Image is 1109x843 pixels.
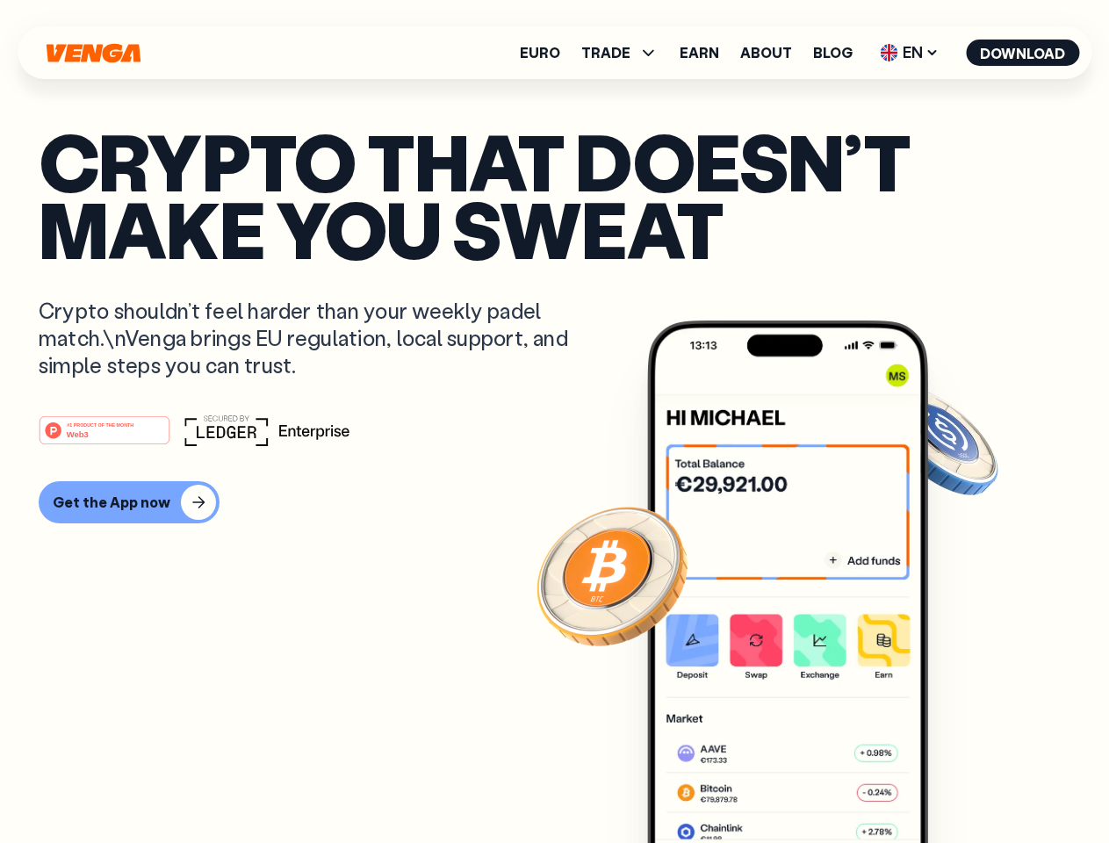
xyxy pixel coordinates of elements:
a: #1 PRODUCT OF THE MONTHWeb3 [39,426,170,449]
img: USDC coin [875,378,1002,504]
tspan: Web3 [67,429,89,438]
div: Get the App now [53,494,170,511]
a: Euro [520,46,560,60]
span: TRADE [581,42,659,63]
span: TRADE [581,46,630,60]
p: Crypto that doesn’t make you sweat [39,127,1070,262]
img: flag-uk [880,44,897,61]
p: Crypto shouldn’t feel harder than your weekly padel match.\nVenga brings EU regulation, local sup... [39,297,594,379]
button: Download [966,40,1079,66]
a: Blog [813,46,853,60]
a: About [740,46,792,60]
svg: Home [44,43,142,63]
a: Earn [680,46,719,60]
a: Get the App now [39,481,1070,523]
button: Get the App now [39,481,220,523]
span: EN [874,39,945,67]
img: Bitcoin [533,496,691,654]
tspan: #1 PRODUCT OF THE MONTH [67,421,133,427]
